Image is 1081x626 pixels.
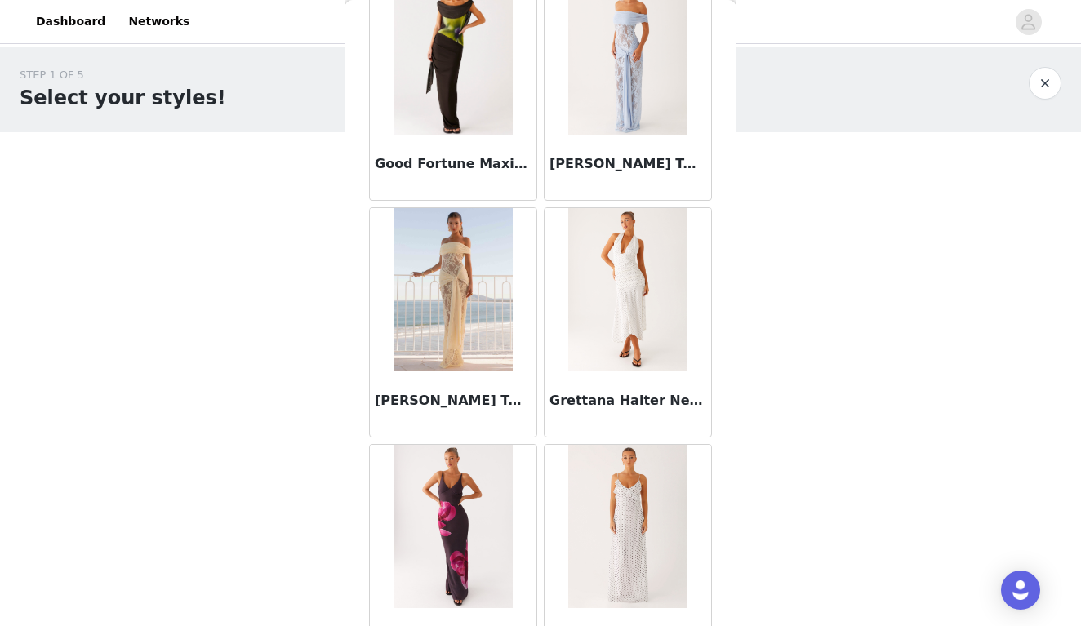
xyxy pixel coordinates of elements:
[1001,571,1040,610] div: Open Intercom Messenger
[375,391,532,411] h3: [PERSON_NAME] Twist Maxi Dress - Yellow
[394,208,512,371] img: Gracie Twist Maxi Dress - Yellow
[26,3,115,40] a: Dashboard
[568,445,687,608] img: Harri Maxi Dress - White Polka Dot
[568,208,687,371] img: Grettana Halter Neck Midi Dress - White Polka Dot
[549,154,706,174] h3: [PERSON_NAME] Twist Maxi Dress - Blue
[118,3,199,40] a: Networks
[375,154,532,174] h3: Good Fortune Maxi Dress - Lime Flower
[549,391,706,411] h3: Grettana Halter Neck Midi Dress - White Polka Dot
[394,445,512,608] img: Griselda Maxi Dress - Dark Chocolate
[1021,9,1036,35] div: avatar
[20,83,226,113] h1: Select your styles!
[20,67,226,83] div: STEP 1 OF 5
